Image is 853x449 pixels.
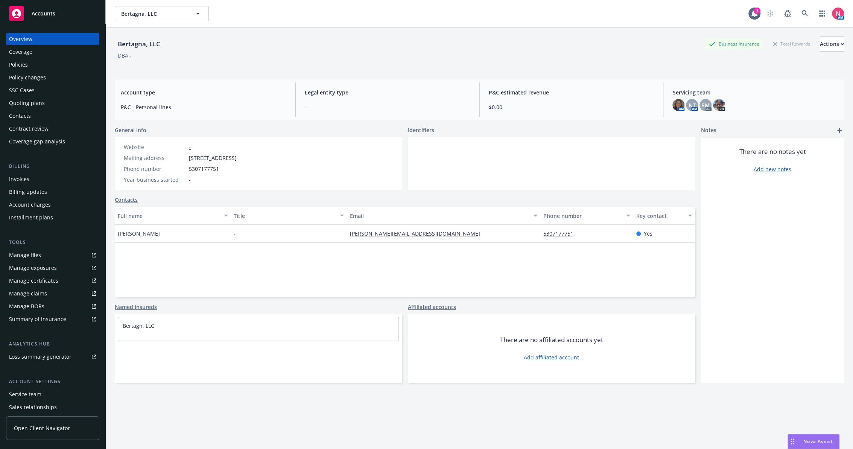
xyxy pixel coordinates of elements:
[115,126,146,134] span: General info
[124,154,186,162] div: Mailing address
[9,123,49,135] div: Contract review
[189,143,191,151] a: -
[124,176,186,184] div: Year business started
[6,186,99,198] a: Billing updates
[9,97,45,109] div: Quoting plans
[6,46,99,58] a: Coverage
[788,434,797,449] div: Drag to move
[820,37,844,51] div: Actions
[115,39,163,49] div: Bertagna, LLC
[524,353,579,361] a: Add affiliated account
[115,6,209,21] button: Bertagna, LLC
[6,262,99,274] a: Manage exposures
[754,165,791,173] a: Add new notes
[121,88,286,96] span: Account type
[689,101,696,109] span: NT
[701,101,710,109] span: RM
[9,313,66,325] div: Summary of insurance
[9,110,31,122] div: Contacts
[305,103,470,111] span: -
[6,388,99,400] a: Service team
[6,33,99,45] a: Overview
[350,230,486,237] a: [PERSON_NAME][EMAIL_ADDRESS][DOMAIN_NAME]
[118,212,219,220] div: Full name
[115,207,231,225] button: Full name
[6,173,99,185] a: Invoices
[6,340,99,348] div: Analytics hub
[189,154,237,162] span: [STREET_ADDRESS]
[118,52,132,59] div: DBA: -
[32,11,55,17] span: Accounts
[6,110,99,122] a: Contacts
[350,212,529,220] div: Email
[9,288,47,300] div: Manage claims
[489,103,654,111] span: $0.00
[9,33,32,45] div: Overview
[644,230,652,237] span: Yes
[9,199,51,211] div: Account charges
[6,212,99,224] a: Installment plans
[9,173,29,185] div: Invoices
[543,212,622,220] div: Phone number
[780,6,795,21] a: Report a Bug
[6,300,99,312] a: Manage BORs
[672,88,838,96] span: Servicing team
[9,249,41,261] div: Manage files
[408,303,456,311] a: Affiliated accounts
[14,424,70,432] span: Open Client Navigator
[408,126,434,134] span: Identifiers
[189,165,219,173] span: 5307177751
[832,8,844,20] img: photo
[9,72,46,84] div: Policy changes
[9,262,57,274] div: Manage exposures
[763,6,778,21] a: Start snowing
[124,165,186,173] div: Phone number
[6,84,99,96] a: SSC Cases
[6,97,99,109] a: Quoting plans
[788,434,839,449] button: Nova Assist
[9,388,41,400] div: Service team
[6,72,99,84] a: Policy changes
[633,207,695,225] button: Key contact
[6,288,99,300] a: Manage claims
[234,230,236,237] span: -
[6,275,99,287] a: Manage certificates
[6,378,99,385] div: Account settings
[9,59,28,71] div: Policies
[124,143,186,151] div: Website
[543,230,579,237] a: 5307177751
[9,46,32,58] div: Coverage
[9,135,65,148] div: Coverage gap analysis
[701,126,716,135] span: Notes
[118,230,160,237] span: [PERSON_NAME]
[9,275,58,287] div: Manage certificates
[6,199,99,211] a: Account charges
[231,207,347,225] button: Title
[797,6,812,21] a: Search
[9,401,57,413] div: Sales relationships
[115,303,157,311] a: Named insureds
[835,126,844,135] a: add
[489,88,654,96] span: P&C estimated revenue
[6,239,99,246] div: Tools
[803,438,833,444] span: Nova Assist
[6,351,99,363] a: Loss summary generator
[9,300,44,312] div: Manage BORs
[6,401,99,413] a: Sales relationships
[6,135,99,148] a: Coverage gap analysis
[540,207,633,225] button: Phone number
[6,3,99,24] a: Accounts
[500,335,603,344] span: There are no affiliated accounts yet
[121,103,286,111] span: P&C - Personal lines
[705,39,763,49] div: Business Insurance
[820,37,844,52] button: Actions
[6,59,99,71] a: Policies
[713,99,725,111] img: photo
[672,99,684,111] img: photo
[9,212,53,224] div: Installment plans
[234,212,335,220] div: Title
[6,313,99,325] a: Summary of insurance
[754,8,760,14] div: 1
[636,212,684,220] div: Key contact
